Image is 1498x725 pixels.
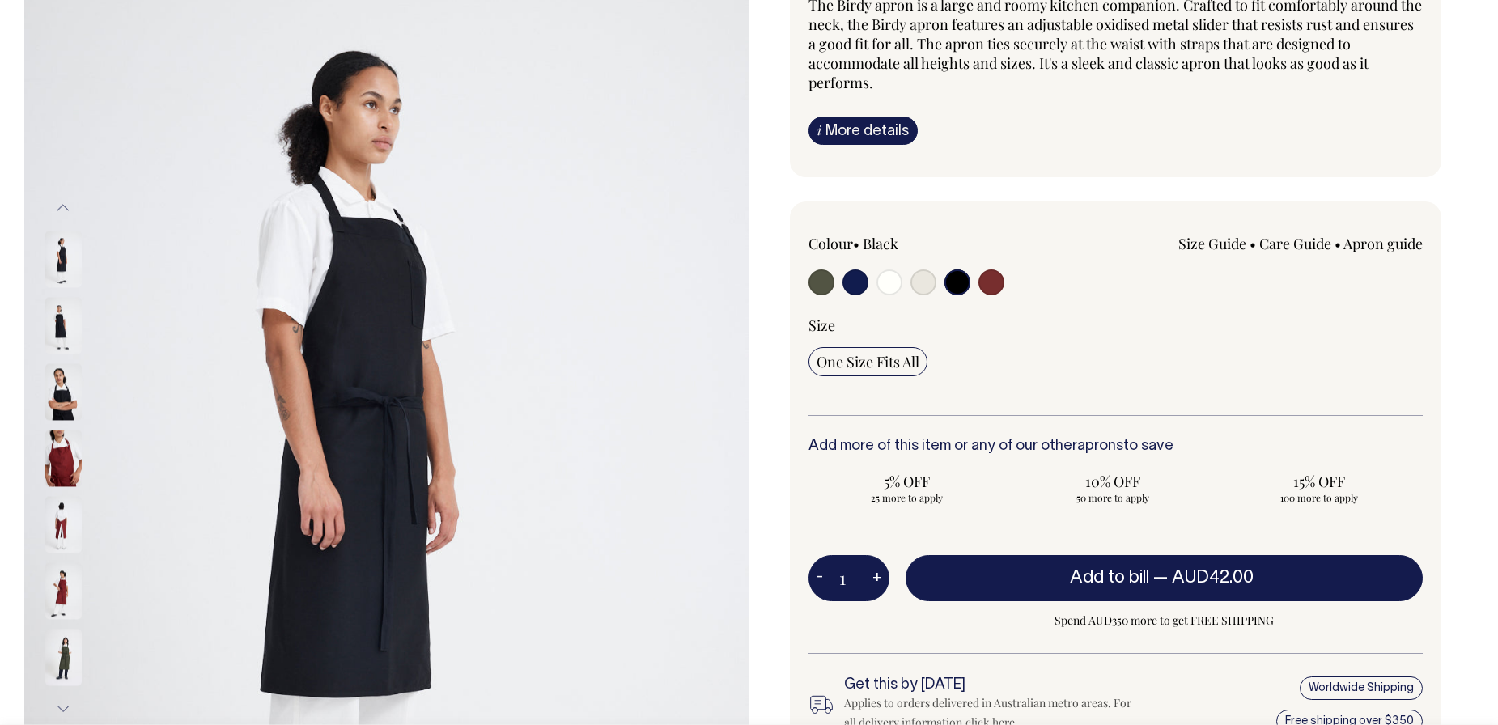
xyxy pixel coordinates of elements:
a: Size Guide [1178,234,1246,253]
span: 100 more to apply [1229,491,1410,504]
div: Colour [808,234,1055,253]
span: — [1153,570,1258,586]
input: 5% OFF 25 more to apply [808,467,1005,509]
h6: Add more of this item or any of our other to save [808,439,1424,455]
span: 10% OFF [1023,472,1203,491]
span: 5% OFF [817,472,997,491]
span: • [853,234,859,253]
img: burgundy [45,430,82,486]
img: Birdy Apron [45,562,82,619]
span: One Size Fits All [817,352,919,371]
span: 25 more to apply [817,491,997,504]
img: black [45,297,82,354]
a: iMore details [808,117,918,145]
button: Add to bill —AUD42.00 [906,555,1424,600]
span: i [817,121,821,138]
input: 10% OFF 50 more to apply [1015,467,1212,509]
span: 15% OFF [1229,472,1410,491]
button: - [808,562,831,595]
input: One Size Fits All [808,347,927,376]
button: + [864,562,889,595]
label: Black [863,234,898,253]
img: olive [45,629,82,685]
button: Previous [51,190,75,227]
a: Care Guide [1259,234,1331,253]
input: 15% OFF 100 more to apply [1221,467,1418,509]
h6: Get this by [DATE] [844,677,1144,693]
div: Size [808,316,1424,335]
a: aprons [1077,439,1123,453]
img: burgundy [45,496,82,553]
span: • [1335,234,1341,253]
span: Spend AUD350 more to get FREE SHIPPING [906,611,1424,630]
span: AUD42.00 [1172,570,1254,586]
span: 50 more to apply [1023,491,1203,504]
a: Apron guide [1343,234,1423,253]
img: black [45,231,82,287]
img: black [45,363,82,420]
span: Add to bill [1070,570,1149,586]
span: • [1250,234,1256,253]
